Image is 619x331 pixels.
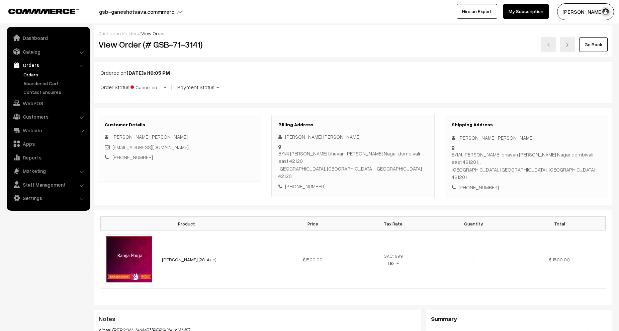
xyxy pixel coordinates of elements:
span: 1 [473,257,474,262]
img: Ranga_Pooja.jpg [105,235,154,284]
p: Order Status: - | Payment Status: - [100,82,606,91]
div: / / [98,30,608,37]
button: [PERSON_NAME] [557,3,614,20]
a: Website [8,124,88,136]
a: Orders [22,71,88,78]
span: 1500.00 [552,257,570,262]
a: Staff Management [8,179,88,191]
a: [EMAIL_ADDRESS][DOMAIN_NAME] [112,144,189,150]
div: [PHONE_NUMBER] [278,183,428,190]
a: Contact Enquires [22,88,88,95]
img: COMMMERCE [8,9,79,14]
a: Customers [8,111,88,123]
a: Marketing [8,165,88,177]
span: 1500.00 [303,257,323,262]
p: Ordered on at [100,69,606,77]
a: Settings [8,192,88,204]
h3: Customer Details [105,122,254,128]
div: [PHONE_NUMBER] [452,184,601,191]
button: gsb-ganeshotsava.commmerc… [76,3,201,20]
th: Quantity [433,217,514,230]
a: Catalog [8,46,88,58]
a: Go Back [579,37,608,52]
a: [PERSON_NAME] (28-Aug) [162,257,216,262]
span: Cancelled [130,82,164,91]
h3: Billing Address [278,122,428,128]
a: Reports [8,151,88,163]
a: Abandoned Cart [22,80,88,87]
span: [PERSON_NAME] [PERSON_NAME] [112,134,188,140]
a: Hire an Expert [457,4,497,19]
a: WebPOS [8,97,88,109]
b: [DATE] [126,69,144,76]
th: Tax Rate [353,217,433,230]
div: B/1/4 [PERSON_NAME] bhavan [PERSON_NAME] Nagar dombivali east 421201, . [GEOGRAPHIC_DATA], [GEOGR... [452,151,601,181]
img: user [601,7,611,17]
div: [PERSON_NAME] [PERSON_NAME] [278,133,428,141]
a: Dashboard [8,32,88,44]
a: My Subscription [503,4,549,19]
a: orders [124,30,139,36]
div: B/1/4 [PERSON_NAME] bhavan [PERSON_NAME] Nagar dombivali east 421201, . [GEOGRAPHIC_DATA], [GEOGR... [278,150,428,180]
th: Product [101,217,273,230]
a: [PHONE_NUMBER] [112,154,153,160]
span: View Order [141,30,165,36]
img: left-arrow.png [546,43,550,47]
h3: Notes [99,315,416,323]
h2: View Order (# GSB-71-3141) [98,39,261,50]
a: Orders [8,59,88,71]
th: Total [514,217,605,230]
h3: Shipping Address [452,122,601,128]
th: Price [273,217,353,230]
a: COMMMERCE [8,7,67,15]
a: Dashboard [98,30,123,36]
span: SAC: 999 Tax: - [384,253,403,266]
img: right-arrow.png [565,43,569,47]
b: 10:05 PM [148,69,170,76]
div: [PERSON_NAME] [PERSON_NAME] [452,134,601,142]
h3: Summary [431,315,607,323]
a: Apps [8,138,88,150]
